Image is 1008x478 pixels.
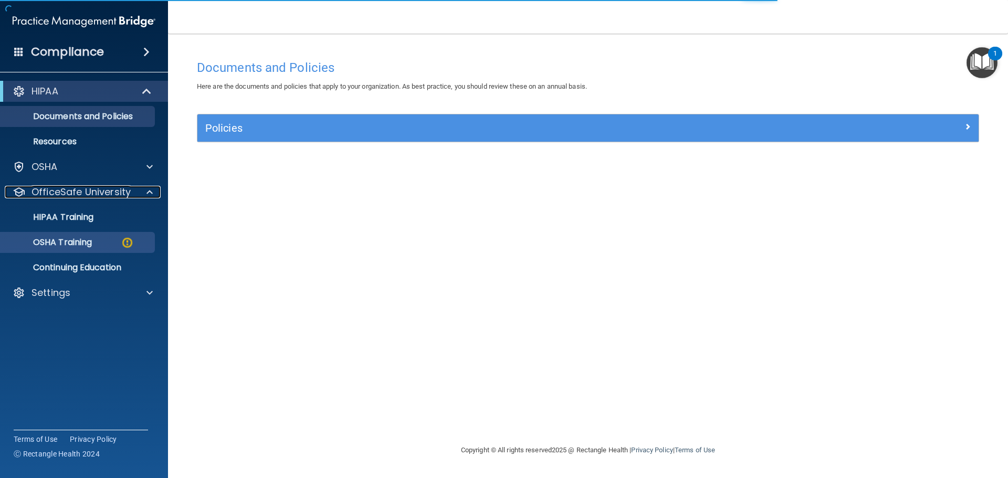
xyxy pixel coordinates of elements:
[31,45,104,59] h4: Compliance
[13,11,155,32] img: PMB logo
[7,136,150,147] p: Resources
[7,111,150,122] p: Documents and Policies
[13,85,152,98] a: HIPAA
[13,161,153,173] a: OSHA
[197,61,979,75] h4: Documents and Policies
[7,237,92,248] p: OSHA Training
[7,262,150,273] p: Continuing Education
[205,120,971,136] a: Policies
[396,433,780,467] div: Copyright © All rights reserved 2025 @ Rectangle Health | |
[967,47,997,78] button: Open Resource Center, 1 new notification
[31,85,58,98] p: HIPAA
[31,186,131,198] p: OfficeSafe University
[13,186,153,198] a: OfficeSafe University
[631,446,673,454] a: Privacy Policy
[675,446,715,454] a: Terms of Use
[205,122,775,134] h5: Policies
[14,434,57,444] a: Terms of Use
[13,286,153,299] a: Settings
[993,54,997,67] div: 1
[7,212,93,222] p: HIPAA Training
[70,434,117,444] a: Privacy Policy
[31,161,58,173] p: OSHA
[197,82,587,90] span: Here are the documents and policies that apply to your organization. As best practice, you should...
[121,236,134,249] img: warning-circle.0cc9ac19.png
[31,286,70,299] p: Settings
[14,449,100,459] span: Ⓒ Rectangle Health 2024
